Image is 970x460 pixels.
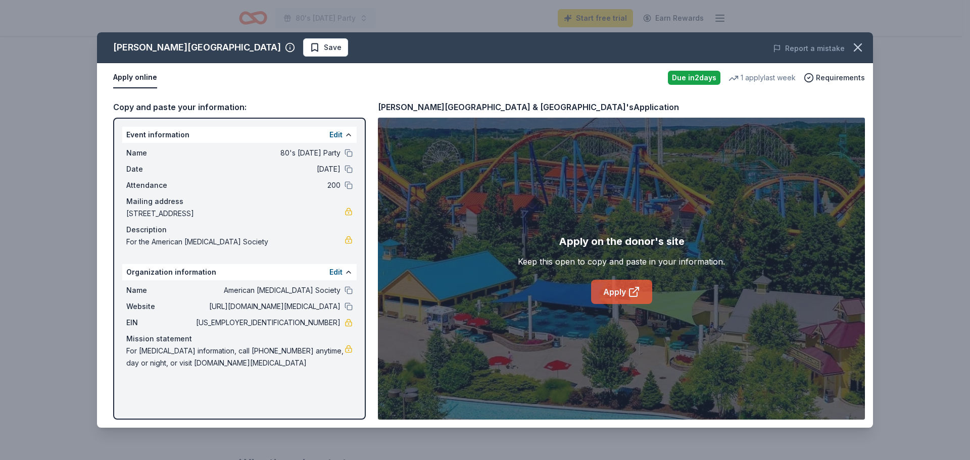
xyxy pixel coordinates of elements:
[113,100,366,114] div: Copy and paste your information:
[816,72,865,84] span: Requirements
[126,236,345,248] span: For the American [MEDICAL_DATA] Society
[324,41,342,54] span: Save
[773,42,845,55] button: Report a mistake
[194,284,341,296] span: American [MEDICAL_DATA] Society
[126,224,353,236] div: Description
[378,100,679,114] div: [PERSON_NAME][GEOGRAPHIC_DATA] & [GEOGRAPHIC_DATA]'s Application
[668,71,720,85] div: Due in 2 days
[329,266,343,278] button: Edit
[126,284,194,296] span: Name
[194,300,341,313] span: [URL][DOMAIN_NAME][MEDICAL_DATA]
[113,67,157,88] button: Apply online
[126,208,345,220] span: [STREET_ADDRESS]
[122,127,357,143] div: Event information
[591,280,652,304] a: Apply
[194,147,341,159] span: 80's [DATE] Party
[126,163,194,175] span: Date
[126,345,345,369] span: For [MEDICAL_DATA] information, call [PHONE_NUMBER] anytime, day or night, or visit [DOMAIN_NAME]...
[559,233,685,249] div: Apply on the donor's site
[126,333,353,345] div: Mission statement
[518,255,725,268] div: Keep this open to copy and paste in your information.
[126,317,194,329] span: EIN
[126,147,194,159] span: Name
[122,264,357,280] div: Organization information
[194,163,341,175] span: [DATE]
[329,129,343,141] button: Edit
[126,179,194,191] span: Attendance
[729,72,796,84] div: 1 apply last week
[113,39,281,56] div: [PERSON_NAME][GEOGRAPHIC_DATA]
[126,300,194,313] span: Website
[194,317,341,329] span: [US_EMPLOYER_IDENTIFICATION_NUMBER]
[804,72,865,84] button: Requirements
[126,195,353,208] div: Mailing address
[194,179,341,191] span: 200
[303,38,348,57] button: Save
